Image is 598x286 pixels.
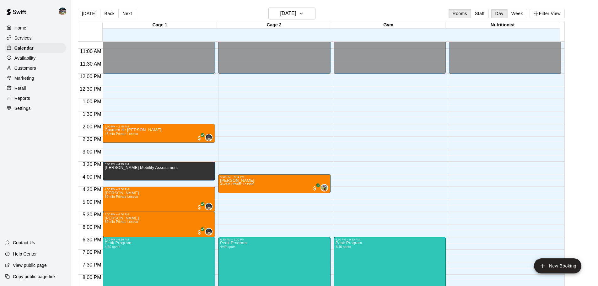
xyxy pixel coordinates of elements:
p: Contact Us [13,240,35,246]
div: Cage 1 [103,22,217,28]
span: 11:00 AM [78,49,103,54]
span: 45-min Private Lesson [105,132,138,136]
p: Services [14,35,32,41]
a: Customers [5,63,66,73]
span: 8:00 PM [81,275,103,280]
span: 1:30 PM [81,111,103,117]
span: 3:30 PM [81,162,103,167]
button: Rooms [449,9,471,18]
div: Casey Peck [321,184,328,192]
p: Reports [14,95,30,101]
span: 60-min Private Lesson [105,220,138,224]
span: 45-min Private Lesson [220,182,254,186]
div: 4:30 PM – 5:30 PM: Aiden Hoy [103,187,215,212]
span: 60-min Private Lesson [105,195,138,198]
span: 4/40 spots filled [105,245,120,249]
div: 4:00 PM – 4:45 PM: Anya Smelko [218,174,331,193]
img: Nolan Gilbert [206,134,212,141]
p: Availability [14,55,36,61]
span: Nolan Gilbert [207,203,213,210]
div: 2:00 PM – 2:45 PM [105,125,213,128]
span: 2:00 PM [81,124,103,129]
span: All customers have paid [196,204,202,210]
button: add [534,258,581,273]
div: 4:30 PM – 5:30 PM [105,188,213,191]
span: All customers have paid [312,185,318,192]
div: Nutritionist [445,22,560,28]
p: Marketing [14,75,34,81]
span: 1:00 PM [81,99,103,104]
button: Next [118,9,136,18]
div: 5:30 PM – 6:30 PM: Douglas Boone [103,212,215,237]
a: Marketing [5,73,66,83]
span: 4/40 spots filled [336,245,351,249]
p: View public page [13,262,47,268]
button: Staff [471,9,489,18]
img: Nolan Gilbert [206,203,212,210]
p: Calendar [14,45,34,51]
p: Home [14,25,26,31]
a: Home [5,23,66,33]
button: [DATE] [78,9,100,18]
div: 2:00 PM – 2:45 PM: Caymen de Yong [103,124,215,143]
span: 6:00 PM [81,224,103,230]
h6: [DATE] [280,9,296,18]
div: 3:30 PM – 4:15 PM [105,163,213,166]
button: Week [507,9,527,18]
img: Nolan Gilbert [59,8,66,15]
img: Nolan Gilbert [206,229,212,235]
span: 3:00 PM [81,149,103,154]
span: 4:30 PM [81,187,103,192]
div: Gym [331,22,445,28]
span: 2:30 PM [81,137,103,142]
div: 6:30 PM – 9:30 PM [105,238,213,241]
div: 6:30 PM – 9:30 PM [336,238,444,241]
span: 12:30 PM [78,86,103,92]
button: Day [491,9,508,18]
span: 5:30 PM [81,212,103,217]
a: Settings [5,104,66,113]
div: 5:30 PM – 6:30 PM [105,213,213,216]
img: Casey Peck [321,185,327,191]
a: Services [5,33,66,43]
span: 4/40 spots filled [220,245,235,249]
a: Retail [5,84,66,93]
span: Nolan Gilbert [207,134,213,141]
button: Filter View [530,9,565,18]
span: Nolan Gilbert [207,228,213,235]
div: 4:00 PM – 4:45 PM [220,175,329,178]
span: 7:00 PM [81,250,103,255]
p: Customers [14,65,36,71]
span: All customers have paid [196,229,202,235]
span: 6:30 PM [81,237,103,242]
p: Copy public page link [13,273,56,280]
span: 11:30 AM [78,61,103,67]
span: 4:00 PM [81,174,103,180]
span: Casey Peck [323,184,328,192]
a: Reports [5,94,66,103]
div: 6:30 PM – 9:30 PM [220,238,329,241]
div: 3:30 PM – 4:15 PM: Henry Smith Mobility Assessment [103,162,215,181]
button: Back [100,9,119,18]
p: Settings [14,105,31,111]
p: Help Center [13,251,37,257]
a: Calendar [5,43,66,53]
button: [DATE] [268,8,315,19]
span: 7:30 PM [81,262,103,267]
span: All customers have paid [196,135,202,141]
p: Retail [14,85,26,91]
div: Nolan Gilbert [57,5,71,18]
a: Availability [5,53,66,63]
span: 5:00 PM [81,199,103,205]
